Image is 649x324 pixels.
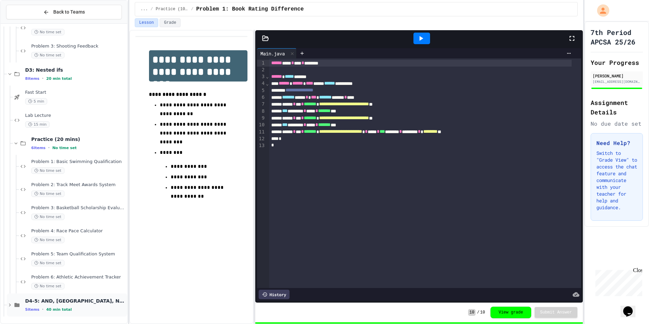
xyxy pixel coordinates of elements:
[593,79,641,84] div: [EMAIL_ADDRESS][DOMAIN_NAME]
[31,159,126,165] span: Problem 1: Basic Swimming Qualification
[591,98,643,117] h2: Assignment Details
[31,52,64,58] span: No time set
[25,113,126,119] span: Lab Lecture
[6,5,122,19] button: Back to Teams
[25,121,50,128] span: 15 min
[31,191,64,197] span: No time set
[257,87,265,94] div: 5
[25,98,47,105] span: 5 min
[42,76,43,81] span: •
[31,251,126,257] span: Problem 5: Team Qualification System
[25,90,126,95] span: Fast Start
[25,298,126,304] span: D4-5: AND, [GEOGRAPHIC_DATA], NOT
[468,309,476,316] span: 10
[590,3,611,18] div: My Account
[31,260,64,266] span: No time set
[593,267,642,296] iframe: chat widget
[31,228,126,234] span: Problem 4: Race Pace Calculator
[257,48,297,58] div: Main.java
[490,307,531,318] button: View grade
[191,6,193,12] span: /
[591,28,643,47] h1: 7th Period APCSA 25/26
[257,136,265,142] div: 12
[31,29,64,35] span: No time set
[257,60,265,67] div: 1
[596,139,637,147] h3: Need Help?
[52,146,77,150] span: No time set
[477,310,479,315] span: /
[591,120,643,128] div: No due date set
[259,290,290,299] div: History
[3,3,47,43] div: Chat with us now!Close
[591,58,643,67] h2: Your Progress
[48,145,50,150] span: •
[265,74,269,79] span: Fold line
[25,76,39,81] span: 8 items
[265,81,269,86] span: Fold line
[31,167,64,174] span: No time set
[31,283,64,289] span: No time set
[257,50,288,57] div: Main.java
[31,146,45,150] span: 6 items
[257,129,265,136] div: 11
[257,115,265,122] div: 9
[593,73,641,79] div: [PERSON_NAME]
[257,80,265,87] div: 4
[151,6,153,12] span: /
[257,101,265,108] div: 7
[31,136,126,142] span: Practice (20 mins)
[156,6,188,12] span: Practice (10 mins)
[31,182,126,188] span: Problem 2: Track Meet Awards System
[31,237,64,243] span: No time set
[42,307,43,312] span: •
[535,307,577,318] button: Submit Answer
[257,142,265,149] div: 13
[46,307,72,312] span: 40 min total
[257,122,265,128] div: 10
[620,297,642,317] iframe: chat widget
[196,5,304,13] span: Problem 1: Book Rating Difference
[31,43,126,49] span: Problem 3: Shooting Feedback
[135,18,158,27] button: Lesson
[540,310,572,315] span: Submit Answer
[31,205,126,211] span: Problem 3: Basketball Scholarship Evaluation
[257,67,265,73] div: 2
[596,150,637,211] p: Switch to "Grade View" to access the chat feature and communicate with your teacher for help and ...
[141,6,148,12] span: ...
[257,73,265,80] div: 3
[46,76,72,81] span: 20 min total
[31,274,126,280] span: Problem 6: Athletic Achievement Tracker
[53,8,85,16] span: Back to Teams
[257,108,265,115] div: 8
[480,310,485,315] span: 10
[160,18,181,27] button: Grade
[31,214,64,220] span: No time set
[25,307,39,312] span: 5 items
[257,94,265,101] div: 6
[25,67,126,73] span: D3: Nested ifs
